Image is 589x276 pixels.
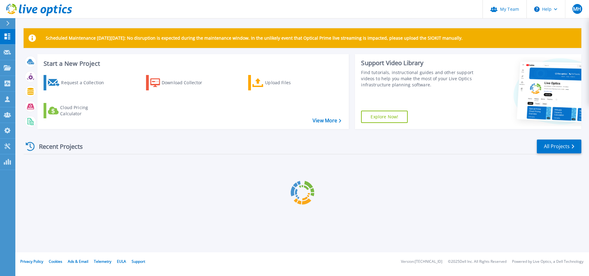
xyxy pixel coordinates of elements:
[24,139,91,154] div: Recent Projects
[146,75,214,90] a: Download Collector
[44,75,112,90] a: Request a Collection
[44,103,112,118] a: Cloud Pricing Calculator
[46,36,463,41] p: Scheduled Maintenance [DATE][DATE]: No disruption is expected during the maintenance window. In t...
[117,259,126,264] a: EULA
[313,118,341,124] a: View More
[448,260,506,264] li: © 2025 Dell Inc. All Rights Reserved
[361,111,408,123] a: Explore Now!
[512,260,583,264] li: Powered by Live Optics, a Dell Technology
[44,60,341,67] h3: Start a New Project
[361,69,476,88] div: Find tutorials, instructional guides and other support videos to help you make the most of your L...
[132,259,145,264] a: Support
[61,77,110,89] div: Request a Collection
[248,75,317,90] a: Upload Files
[60,104,109,117] div: Cloud Pricing Calculator
[94,259,111,264] a: Telemetry
[401,260,442,264] li: Version: [TECHNICAL_ID]
[265,77,314,89] div: Upload Files
[68,259,88,264] a: Ads & Email
[537,140,581,153] a: All Projects
[162,77,211,89] div: Download Collector
[361,59,476,67] div: Support Video Library
[20,259,43,264] a: Privacy Policy
[49,259,62,264] a: Cookies
[573,6,581,11] span: MH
